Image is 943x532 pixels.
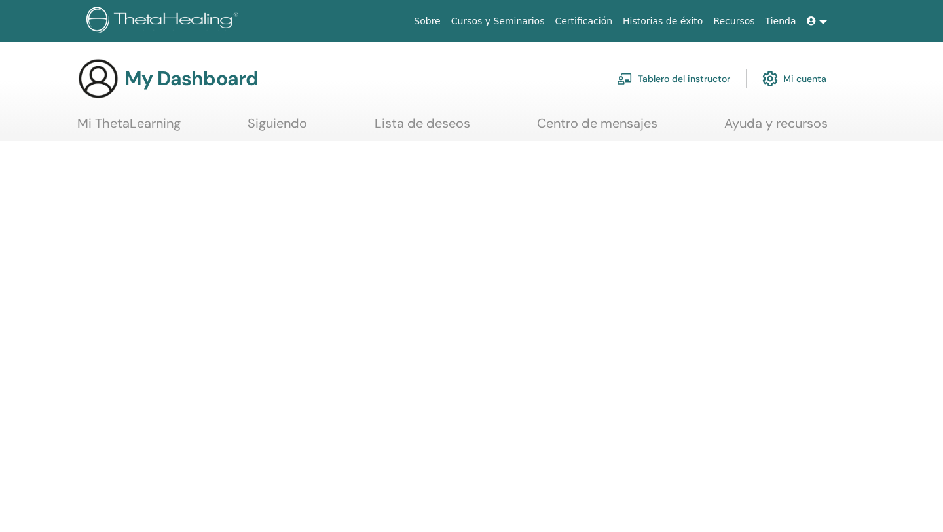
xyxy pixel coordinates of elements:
[762,64,826,93] a: Mi cuenta
[77,115,181,141] a: Mi ThetaLearning
[446,9,550,33] a: Cursos y Seminarios
[708,9,760,33] a: Recursos
[549,9,618,33] a: Certificación
[762,67,778,90] img: cog.svg
[248,115,307,141] a: Siguiendo
[618,9,708,33] a: Historias de éxito
[760,9,802,33] a: Tienda
[724,115,828,141] a: Ayuda y recursos
[617,73,633,85] img: chalkboard-teacher.svg
[86,7,243,36] img: logo.png
[537,115,657,141] a: Centro de mensajes
[617,64,730,93] a: Tablero del instructor
[77,58,119,100] img: generic-user-icon.jpg
[409,9,445,33] a: Sobre
[375,115,470,141] a: Lista de deseos
[124,67,258,90] h3: My Dashboard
